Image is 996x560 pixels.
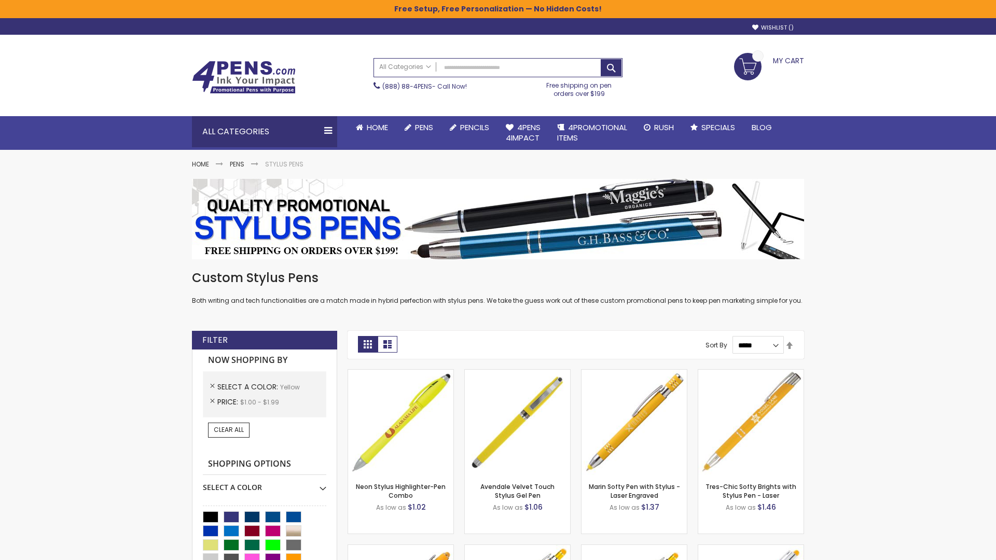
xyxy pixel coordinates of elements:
[589,482,680,499] a: Marin Softy Pen with Stylus - Laser Engraved
[408,502,426,512] span: $1.02
[192,116,337,147] div: All Categories
[706,341,727,349] label: Sort By
[441,116,497,139] a: Pencils
[203,475,326,493] div: Select A Color
[280,383,300,391] span: Yellow
[208,423,250,437] a: Clear All
[374,59,436,76] a: All Categories
[698,370,804,475] img: Tres-Chic Softy Brights with Stylus Pen - Laser-Yellow
[536,77,623,98] div: Free shipping on pen orders over $199
[192,179,804,259] img: Stylus Pens
[348,370,453,475] img: Neon Stylus Highlighter-Pen Combo-Yellow
[706,482,796,499] a: Tres-Chic Softy Brights with Stylus Pen - Laser
[497,116,549,150] a: 4Pens4impact
[698,369,804,378] a: Tres-Chic Softy Brights with Stylus Pen - Laser-Yellow
[382,82,432,91] a: (888) 88-4PENS
[230,160,244,169] a: Pens
[557,122,627,143] span: 4PROMOTIONAL ITEMS
[396,116,441,139] a: Pens
[701,122,735,133] span: Specials
[367,122,388,133] span: Home
[635,116,682,139] a: Rush
[348,369,453,378] a: Neon Stylus Highlighter-Pen Combo-Yellow
[358,336,378,353] strong: Grid
[376,503,406,512] span: As low as
[682,116,743,139] a: Specials
[265,160,303,169] strong: Stylus Pens
[203,349,326,371] strong: Now Shopping by
[524,502,543,512] span: $1.06
[610,503,640,512] span: As low as
[582,370,687,475] img: Marin Softy Pen with Stylus - Laser Engraved-Yellow
[382,82,467,91] span: - Call Now!
[348,116,396,139] a: Home
[582,369,687,378] a: Marin Softy Pen with Stylus - Laser Engraved-Yellow
[465,369,570,378] a: Avendale Velvet Touch Stylus Gel Pen-Yellow
[465,370,570,475] img: Avendale Velvet Touch Stylus Gel Pen-Yellow
[217,382,280,392] span: Select A Color
[757,502,776,512] span: $1.46
[379,63,431,71] span: All Categories
[752,122,772,133] span: Blog
[743,116,780,139] a: Blog
[203,453,326,475] strong: Shopping Options
[480,482,555,499] a: Avendale Velvet Touch Stylus Gel Pen
[192,270,804,305] div: Both writing and tech functionalities are a match made in hybrid perfection with stylus pens. We ...
[641,502,659,512] span: $1.37
[752,24,794,32] a: Wishlist
[240,398,279,407] span: $1.00 - $1.99
[654,122,674,133] span: Rush
[506,122,541,143] span: 4Pens 4impact
[726,503,756,512] span: As low as
[549,116,635,150] a: 4PROMOTIONALITEMS
[465,544,570,553] a: Phoenix Softy Brights with Stylus Pen - Laser-Yellow
[493,503,523,512] span: As low as
[192,160,209,169] a: Home
[217,397,240,407] span: Price
[460,122,489,133] span: Pencils
[202,334,228,346] strong: Filter
[415,122,433,133] span: Pens
[192,270,804,286] h1: Custom Stylus Pens
[192,61,296,94] img: 4Pens Custom Pens and Promotional Products
[698,544,804,553] a: Tres-Chic Softy with Stylus Top Pen - ColorJet-Yellow
[214,425,244,434] span: Clear All
[348,544,453,553] a: Ellipse Softy Brights with Stylus Pen - Laser-Yellow
[582,544,687,553] a: Phoenix Softy Brights Gel with Stylus Pen - Laser-Yellow
[356,482,446,499] a: Neon Stylus Highlighter-Pen Combo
